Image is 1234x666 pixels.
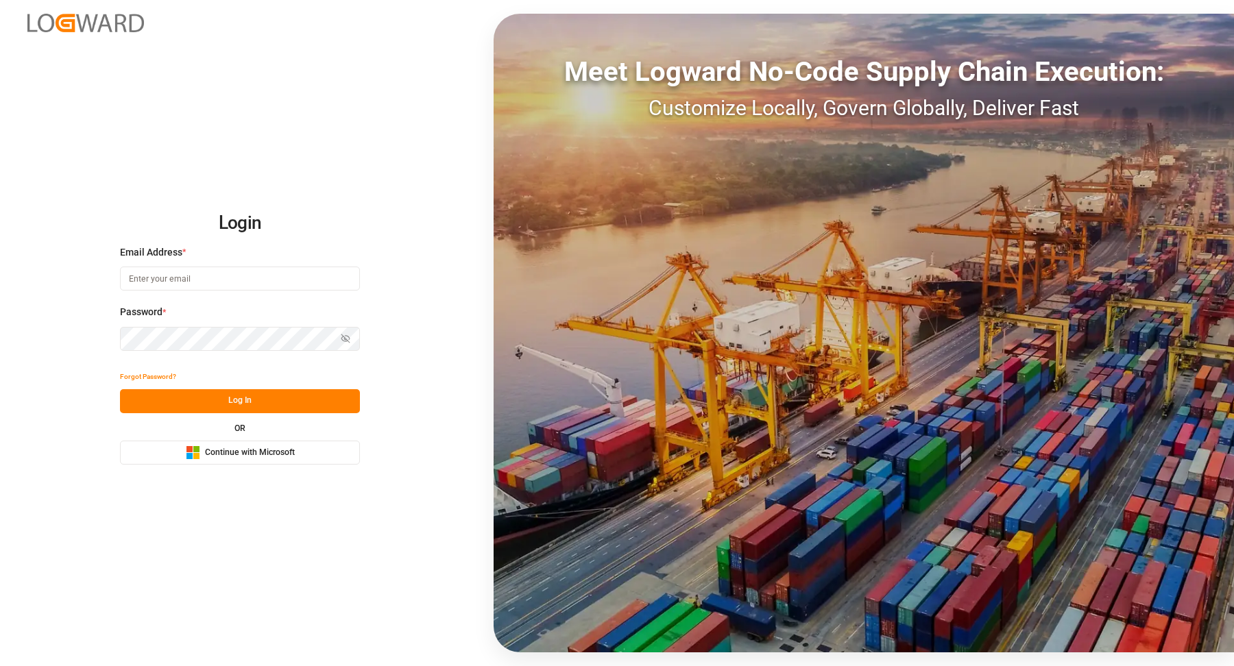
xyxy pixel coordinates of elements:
[494,51,1234,92] div: Meet Logward No-Code Supply Chain Execution:
[120,245,182,260] span: Email Address
[494,92,1234,123] div: Customize Locally, Govern Globally, Deliver Fast
[120,365,176,389] button: Forgot Password?
[27,14,144,32] img: Logward_new_orange.png
[234,424,245,432] small: OR
[205,447,295,459] span: Continue with Microsoft
[120,441,360,465] button: Continue with Microsoft
[120,389,360,413] button: Log In
[120,201,360,245] h2: Login
[120,267,360,291] input: Enter your email
[120,305,162,319] span: Password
